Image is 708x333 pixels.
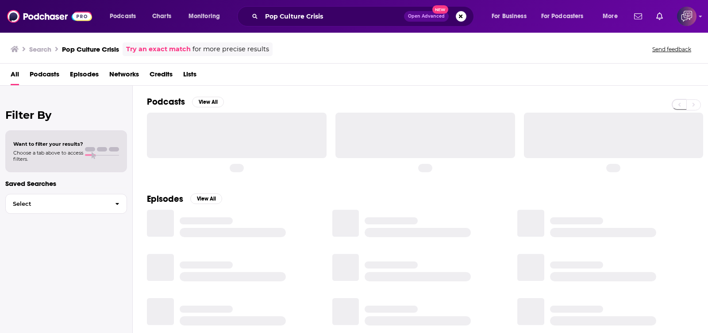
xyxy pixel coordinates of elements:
button: open menu [485,9,538,23]
span: Choose a tab above to access filters. [13,150,83,162]
h3: Pop Culture Crisis [62,45,119,53]
span: for more precise results [192,44,269,54]
span: Select [6,201,108,207]
button: View All [192,97,224,107]
a: All [11,67,19,85]
button: Send feedback [650,45,694,53]
span: For Podcasters [541,10,584,23]
a: Lists [183,67,196,85]
h2: Podcasts [147,96,185,107]
a: Credits [150,67,173,85]
button: Select [5,194,127,214]
a: PodcastsView All [147,96,224,107]
input: Search podcasts, credits, & more... [262,9,404,23]
button: open menu [535,9,596,23]
span: Open Advanced [408,14,445,19]
span: For Business [492,10,527,23]
button: View All [190,193,222,204]
a: Networks [109,67,139,85]
a: Show notifications dropdown [653,9,666,24]
button: open menu [596,9,629,23]
button: open menu [104,9,147,23]
button: Open AdvancedNew [404,11,449,22]
div: Search podcasts, credits, & more... [246,6,482,26]
a: Show notifications dropdown [631,9,646,24]
h2: Filter By [5,109,127,121]
button: open menu [182,9,231,23]
a: Episodes [70,67,99,85]
img: Podchaser - Follow, Share and Rate Podcasts [7,8,92,25]
p: Saved Searches [5,179,127,188]
span: Monitoring [189,10,220,23]
span: New [432,5,448,14]
span: Want to filter your results? [13,141,83,147]
span: Charts [152,10,171,23]
a: Try an exact match [126,44,191,54]
a: Charts [146,9,177,23]
span: Logged in as corioliscompany [677,7,696,26]
h2: Episodes [147,193,183,204]
h3: Search [29,45,51,53]
a: EpisodesView All [147,193,222,204]
span: Podcasts [110,10,136,23]
img: User Profile [677,7,696,26]
a: Podcasts [30,67,59,85]
span: More [603,10,618,23]
button: Show profile menu [677,7,696,26]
